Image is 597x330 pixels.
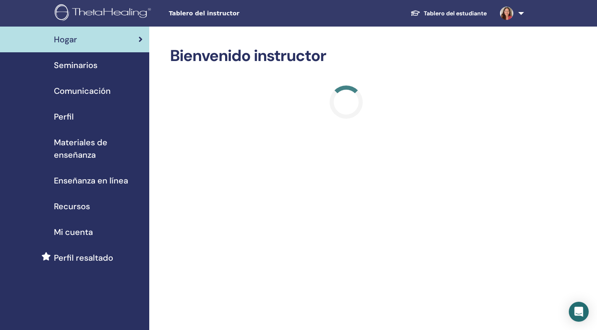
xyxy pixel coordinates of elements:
[54,85,111,97] span: Comunicación
[55,4,154,23] img: logo.png
[54,110,74,123] span: Perfil
[170,46,522,66] h2: Bienvenido instructor
[569,302,589,322] div: Open Intercom Messenger
[54,33,77,46] span: Hogar
[410,10,420,17] img: graduation-cap-white.svg
[54,59,97,71] span: Seminarios
[54,200,90,213] span: Recursos
[54,136,143,161] span: Materiales de enseñanza
[169,9,293,18] span: Tablero del instructor
[54,174,128,187] span: Enseñanza en línea
[54,252,113,264] span: Perfil resaltado
[404,6,493,21] a: Tablero del estudiante
[54,226,93,238] span: Mi cuenta
[500,7,513,20] img: default.jpg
